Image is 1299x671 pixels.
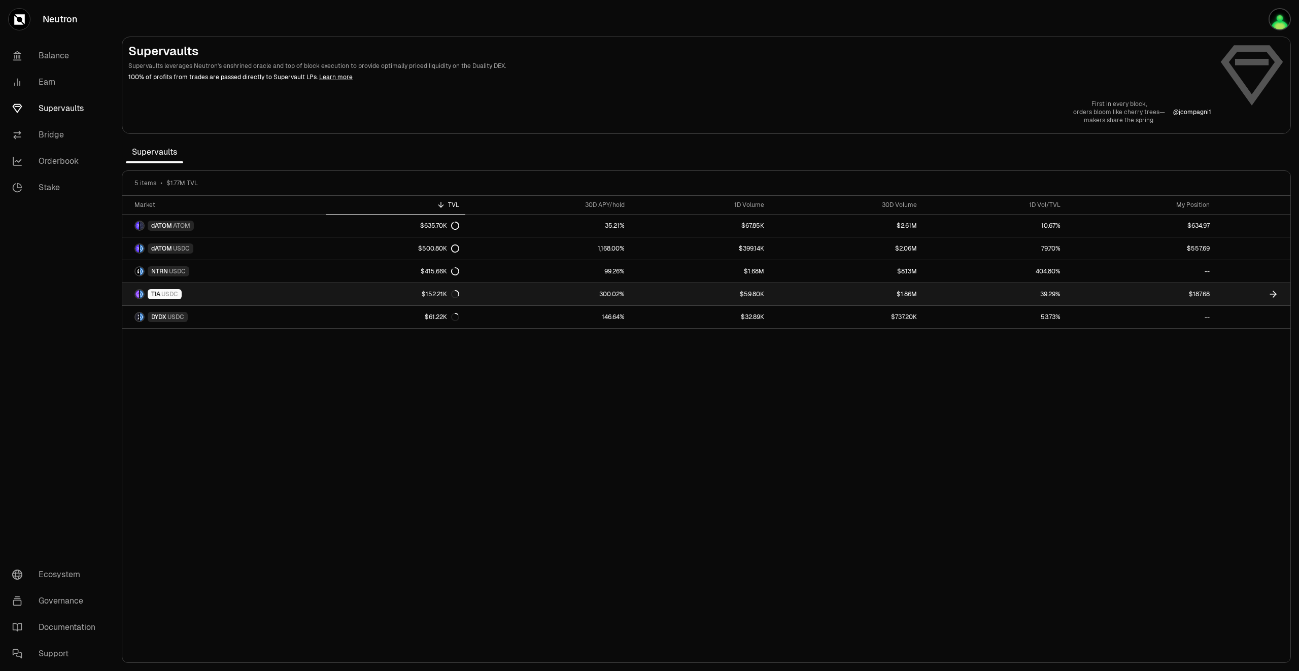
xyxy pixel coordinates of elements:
[4,588,110,614] a: Governance
[1073,201,1210,209] div: My Position
[471,201,624,209] div: 30D APY/hold
[169,267,186,275] span: USDC
[140,267,144,275] img: USDC Logo
[420,222,459,230] div: $635.70K
[173,222,190,230] span: ATOM
[1073,108,1165,116] p: orders bloom like cherry trees—
[135,267,139,275] img: NTRN Logo
[1067,260,1216,282] a: --
[929,201,1061,209] div: 1D Vol/TVL
[465,260,630,282] a: 99.26%
[770,306,924,328] a: $737.20K
[122,237,326,260] a: dATOM LogoUSDC LogodATOMUSDC
[140,222,144,230] img: ATOM Logo
[135,313,139,321] img: DYDX Logo
[4,174,110,201] a: Stake
[770,237,924,260] a: $2.06M
[4,122,110,148] a: Bridge
[4,148,110,174] a: Orderbook
[1067,283,1216,305] a: $187.68
[631,237,770,260] a: $399.14K
[631,215,770,237] a: $67.85K
[631,306,770,328] a: $32.89K
[326,283,465,305] a: $152.21K
[151,222,172,230] span: dATOM
[166,179,198,187] span: $1.77M TVL
[4,69,110,95] a: Earn
[4,561,110,588] a: Ecosystem
[151,244,172,253] span: dATOM
[1073,100,1165,108] p: First in every block,
[128,61,1211,70] p: Supervaults leverages Neutron's enshrined oracle and top of block execution to provide optimally ...
[140,313,144,321] img: USDC Logo
[140,290,144,298] img: USDC Logo
[326,306,465,328] a: $61.22K
[134,201,320,209] div: Market
[4,95,110,122] a: Supervaults
[332,201,459,209] div: TVL
[770,215,924,237] a: $2.61M
[4,43,110,69] a: Balance
[1173,108,1211,116] a: @jcompagni1
[1067,237,1216,260] a: $557.69
[122,283,326,305] a: TIA LogoUSDC LogoTIAUSDC
[465,283,630,305] a: 300.02%
[923,283,1067,305] a: 39.29%
[326,237,465,260] a: $500.80K
[1067,215,1216,237] a: $634.97
[151,290,160,298] span: TIA
[637,201,764,209] div: 1D Volume
[418,244,459,253] div: $500.80K
[161,290,178,298] span: USDC
[151,313,166,321] span: DYDX
[923,306,1067,328] a: 53.73%
[770,260,924,282] a: $8.13M
[4,641,110,667] a: Support
[319,73,353,81] a: Learn more
[122,306,326,328] a: DYDX LogoUSDC LogoDYDXUSDC
[4,614,110,641] a: Documentation
[128,73,1211,82] p: 100% of profits from trades are passed directly to Supervault LPs.
[923,260,1067,282] a: 404.80%
[465,215,630,237] a: 35.21%
[1073,116,1165,124] p: makers share the spring.
[422,290,459,298] div: $152.21K
[776,201,917,209] div: 30D Volume
[326,215,465,237] a: $635.70K
[1067,306,1216,328] a: --
[122,260,326,282] a: NTRN LogoUSDC LogoNTRNUSDC
[631,283,770,305] a: $59.80K
[151,267,168,275] span: NTRN
[135,290,139,298] img: TIA Logo
[923,237,1067,260] a: 79.70%
[1073,100,1165,124] a: First in every block,orders bloom like cherry trees—makers share the spring.
[135,244,139,253] img: dATOM Logo
[326,260,465,282] a: $415.66K
[140,244,144,253] img: USDC Logo
[421,267,459,275] div: $415.66K
[167,313,184,321] span: USDC
[134,179,156,187] span: 5 items
[923,215,1067,237] a: 10.67%
[770,283,924,305] a: $1.86M
[631,260,770,282] a: $1.68M
[465,306,630,328] a: 146.64%
[126,142,183,162] span: Supervaults
[122,215,326,237] a: dATOM LogoATOM LogodATOMATOM
[425,313,459,321] div: $61.22K
[173,244,190,253] span: USDC
[465,237,630,260] a: 1,168.00%
[1269,8,1291,30] img: portefeuilleterra
[135,222,139,230] img: dATOM Logo
[1173,108,1211,116] p: @ jcompagni1
[128,43,1211,59] h2: Supervaults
